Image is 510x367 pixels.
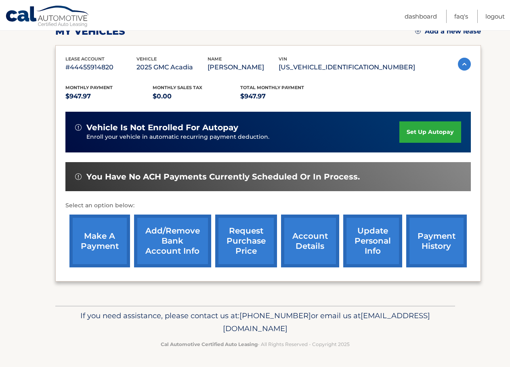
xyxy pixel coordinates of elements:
p: #44455914820 [65,62,136,73]
span: You have no ACH payments currently scheduled or in process. [86,172,360,182]
a: payment history [406,215,467,267]
a: account details [281,215,339,267]
img: alert-white.svg [75,173,82,180]
span: vehicle [136,56,157,62]
p: $947.97 [65,91,153,102]
a: Dashboard [405,10,437,23]
p: 2025 GMC Acadia [136,62,208,73]
a: Add/Remove bank account info [134,215,211,267]
p: Select an option below: [65,201,471,211]
span: lease account [65,56,105,62]
span: [EMAIL_ADDRESS][DOMAIN_NAME] [223,311,430,333]
span: vin [279,56,287,62]
a: FAQ's [454,10,468,23]
p: $0.00 [153,91,240,102]
img: accordion-active.svg [458,58,471,71]
span: Total Monthly Payment [240,85,304,90]
a: Logout [485,10,505,23]
p: [PERSON_NAME] [208,62,279,73]
a: set up autopay [399,121,461,143]
p: If you need assistance, please contact us at: or email us at [61,309,450,335]
span: name [208,56,222,62]
p: $947.97 [240,91,328,102]
span: vehicle is not enrolled for autopay [86,123,238,133]
span: [PHONE_NUMBER] [239,311,311,320]
a: make a payment [69,215,130,267]
span: Monthly sales Tax [153,85,202,90]
p: - All Rights Reserved - Copyright 2025 [61,340,450,348]
a: request purchase price [215,215,277,267]
img: alert-white.svg [75,124,82,131]
p: [US_VEHICLE_IDENTIFICATION_NUMBER] [279,62,415,73]
a: Cal Automotive [5,5,90,29]
h2: my vehicles [55,25,125,38]
span: Monthly Payment [65,85,113,90]
a: Add a new lease [415,27,481,35]
a: update personal info [343,215,402,267]
img: add.svg [415,28,421,34]
p: Enroll your vehicle in automatic recurring payment deduction. [86,133,400,142]
strong: Cal Automotive Certified Auto Leasing [161,341,258,347]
